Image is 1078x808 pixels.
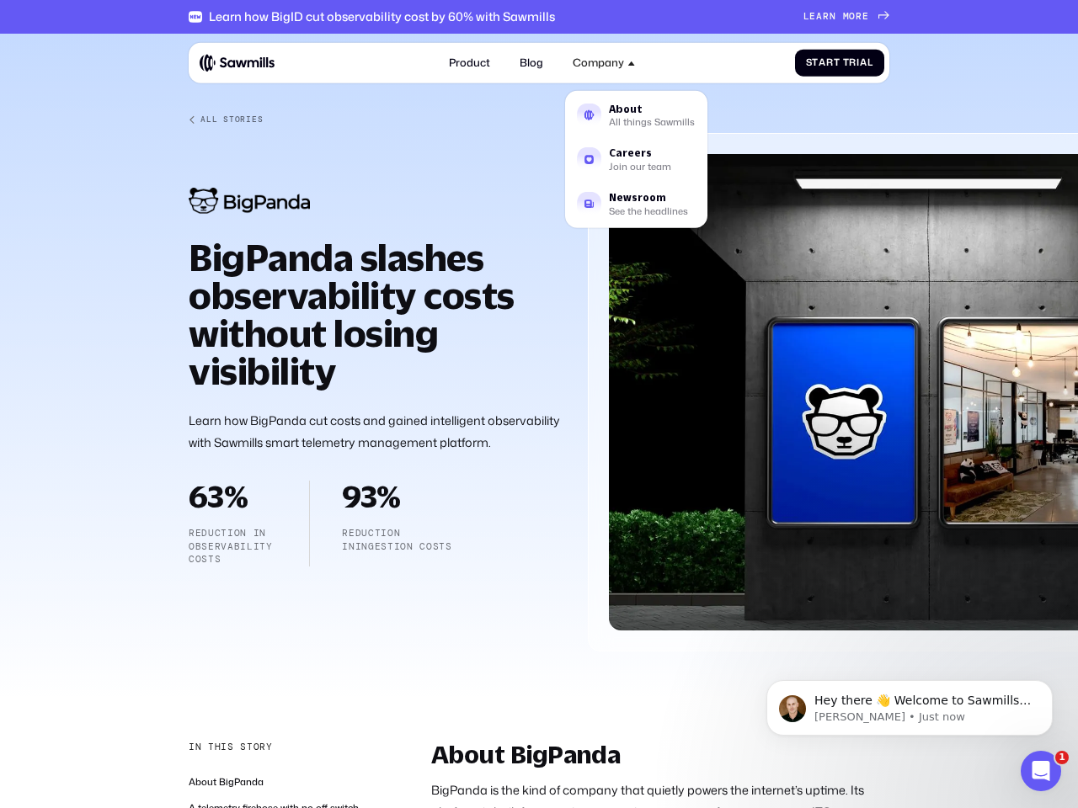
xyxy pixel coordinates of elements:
div: In this story [189,741,273,754]
div: Learn how BigID cut observability cost by 60% with Sawmills [209,9,555,24]
span: r [856,11,862,22]
span: T [843,57,850,68]
span: a [816,11,823,22]
iframe: Intercom notifications message [741,645,1078,763]
div: Join our team [609,162,671,170]
a: All Stories [189,114,562,125]
div: Newsroom [609,193,688,203]
span: e [862,11,869,22]
a: Blog [511,48,551,77]
a: AboutAll things Sawmills [568,95,703,136]
span: o [849,11,856,22]
div: All Stories [200,114,263,125]
nav: Company [565,77,707,228]
span: S [806,57,813,68]
h1: BigPanda slashes observability costs without losing visibility [189,238,562,390]
span: t [834,57,841,68]
span: r [849,57,857,68]
span: r [823,11,830,22]
h2: About BigPanda [431,741,889,768]
span: a [819,57,826,68]
a: Product [440,48,498,77]
span: l [867,57,873,68]
a: NewsroomSee the headlines [568,183,703,224]
div: All things Sawmills [609,118,695,126]
div: Company [565,48,643,77]
span: L [803,11,810,22]
p: Learn how BigPanda cut costs and gained intelligent observability with Sawmills smart telemetry m... [189,410,562,454]
a: CareersJoin our team [568,139,703,179]
div: About [609,104,695,114]
p: Reduction in observability costs [189,527,277,566]
span: t [812,57,819,68]
h2: 63% [189,481,277,511]
span: i [857,57,860,68]
span: e [809,11,816,22]
h2: 93% [342,481,452,511]
span: m [843,11,850,22]
span: r [826,57,834,68]
a: Learnmore [803,11,889,22]
span: 1 [1055,751,1069,764]
div: See the headlines [609,206,688,215]
iframe: Intercom live chat [1021,751,1061,791]
a: StartTrial [795,49,884,77]
span: n [830,11,836,22]
span: a [860,57,867,68]
div: Company [573,56,624,69]
a: About BigPanda [189,775,264,789]
div: Careers [609,148,671,158]
p: reduction iningestion costs [342,527,452,553]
